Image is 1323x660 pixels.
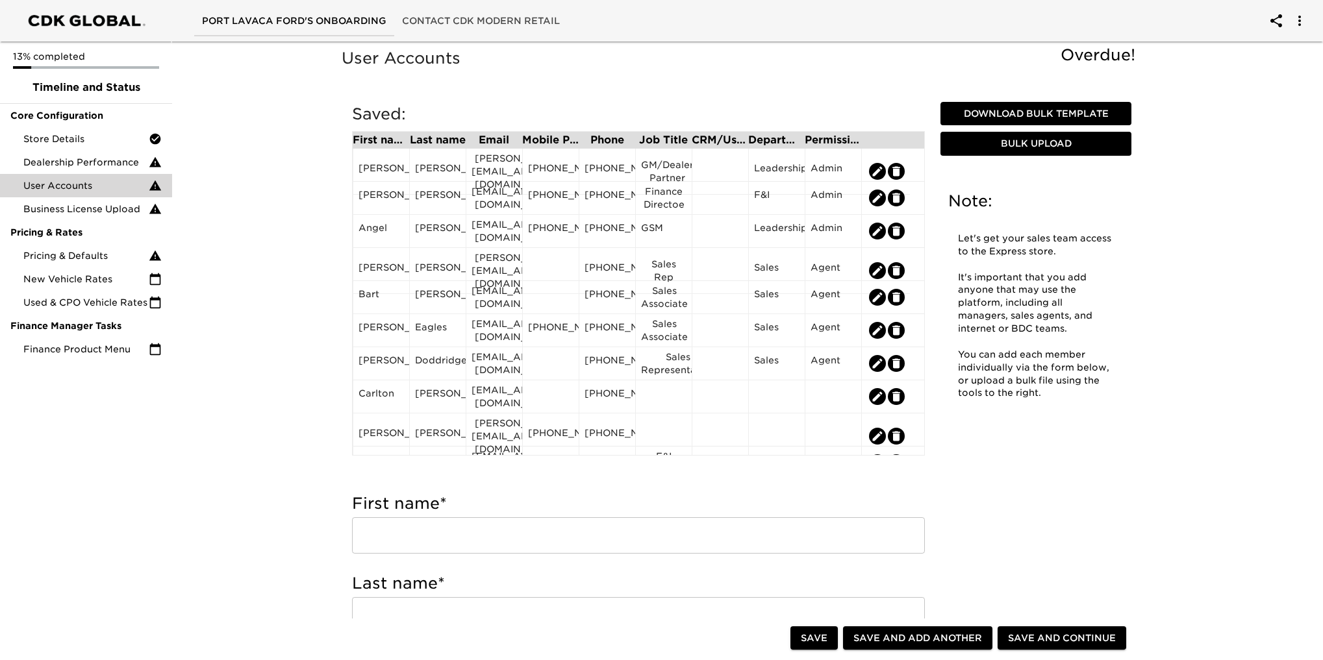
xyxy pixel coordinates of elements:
div: Admin [811,162,856,181]
div: GSM [641,221,687,241]
div: [PHONE_NUMBER] [528,162,573,181]
button: edit [869,223,886,239]
div: [PERSON_NAME] [359,453,404,472]
button: edit [869,189,886,206]
div: F&I [754,453,800,472]
button: edit [869,262,886,279]
div: [PERSON_NAME] [415,188,460,208]
span: Timeline and Status [10,80,162,95]
div: CRM/User ID [692,135,748,145]
span: Save and Continue [1008,630,1116,646]
div: GM/Dealer Partner [641,158,687,184]
div: [PERSON_NAME] [415,287,460,307]
div: Manager [811,453,856,472]
h5: User Accounts [342,48,1142,69]
div: [PHONE_NUMBER] [585,453,630,472]
span: Dealership Performance [23,156,149,169]
div: Sales [754,321,800,340]
button: edit [888,262,905,279]
button: edit [888,322,905,339]
div: [PERSON_NAME] [359,426,404,446]
button: Bulk Upload [940,132,1131,156]
div: [EMAIL_ADDRESS][DOMAIN_NAME] [472,284,517,310]
span: Business License Upload [23,202,149,215]
div: [EMAIL_ADDRESS][DOMAIN_NAME] [472,384,517,409]
div: [PHONE_NUMBER] [585,221,630,241]
div: Sales [754,261,800,280]
span: New Vehicle Rates [23,273,149,286]
div: [EMAIL_ADDRESS][DOMAIN_NAME] [472,185,517,211]
div: Department [748,135,805,145]
div: Doddridge [415,354,460,373]
p: You can add each member individually via the form below, or upload a bulk file using the tools to... [958,348,1114,400]
div: [EMAIL_ADDRESS][DOMAIN_NAME] [472,450,517,476]
div: [PHONE_NUMBER] [585,354,630,373]
div: [EMAIL_ADDRESS][DOMAIN_NAME] [472,350,517,376]
span: Save [801,630,827,646]
button: edit [888,454,905,471]
div: Last name [409,135,466,145]
div: First name [353,135,409,145]
h5: First name [352,493,925,514]
div: [EMAIL_ADDRESS][DOMAIN_NAME] [472,218,517,244]
span: Used & CPO Vehicle Rates [23,296,149,309]
div: [PERSON_NAME] [415,221,460,241]
span: Store Details [23,132,149,145]
button: Save and Add Another [843,626,992,650]
button: edit [888,189,905,206]
div: [PHONE_NUMBER] [528,188,573,208]
div: [PHONE_NUMBER] [585,287,630,307]
div: [PERSON_NAME][EMAIL_ADDRESS][DOMAIN_NAME] [472,251,517,290]
div: Sales Associate [641,317,687,343]
span: Bulk Upload [946,136,1126,152]
div: Agent [811,354,856,373]
div: [PHONE_NUMBER] [585,261,630,280]
div: Admin [811,188,856,208]
button: edit [869,163,886,180]
div: Leadership [754,162,800,181]
div: F&I Manager [641,450,687,476]
div: Permission Set [805,135,861,145]
div: [PERSON_NAME] [415,426,460,446]
span: Download Bulk Template [946,106,1126,122]
button: edit [869,454,886,471]
div: Eagles [415,321,460,340]
div: Mobile Phone [522,135,579,145]
h5: Note: [948,191,1124,212]
button: account of current user [1284,5,1315,36]
div: [PHONE_NUMBER] [528,221,573,241]
h5: Saved: [352,104,925,125]
div: Agent [811,287,856,307]
div: [PERSON_NAME][EMAIL_ADDRESS][DOMAIN_NAME] [472,152,517,191]
div: [PHONE_NUMBER] [585,188,630,208]
button: edit [888,428,905,445]
div: [PERSON_NAME] [359,162,404,181]
div: Job Title [635,135,692,145]
div: Agent [811,321,856,340]
button: edit [888,289,905,306]
div: Finance Directoe [641,185,687,211]
div: Leadership [754,221,800,241]
button: edit [869,428,886,445]
div: [PHONE_NUMBER] [585,387,630,406]
div: [PHONE_NUMBER] [585,426,630,446]
div: Angel [359,221,404,241]
div: Le [415,453,460,472]
button: Save and Continue [998,626,1126,650]
button: edit [888,355,905,372]
div: [PHONE_NUMBER] [585,162,630,181]
div: [PERSON_NAME] [359,321,404,340]
div: Bart [359,287,404,307]
div: [PERSON_NAME] [359,261,404,280]
div: F&I [754,188,800,208]
div: Carlton [359,387,404,406]
button: edit [869,322,886,339]
div: [PERSON_NAME] [359,354,404,373]
span: Port Lavaca Ford's Onboarding [202,13,386,29]
div: Sales [754,287,800,307]
button: edit [869,289,886,306]
div: Phone [579,135,635,145]
div: [PHONE_NUMBER] [528,321,573,340]
div: Sales Associate [641,284,687,310]
span: Save and Add Another [853,630,982,646]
